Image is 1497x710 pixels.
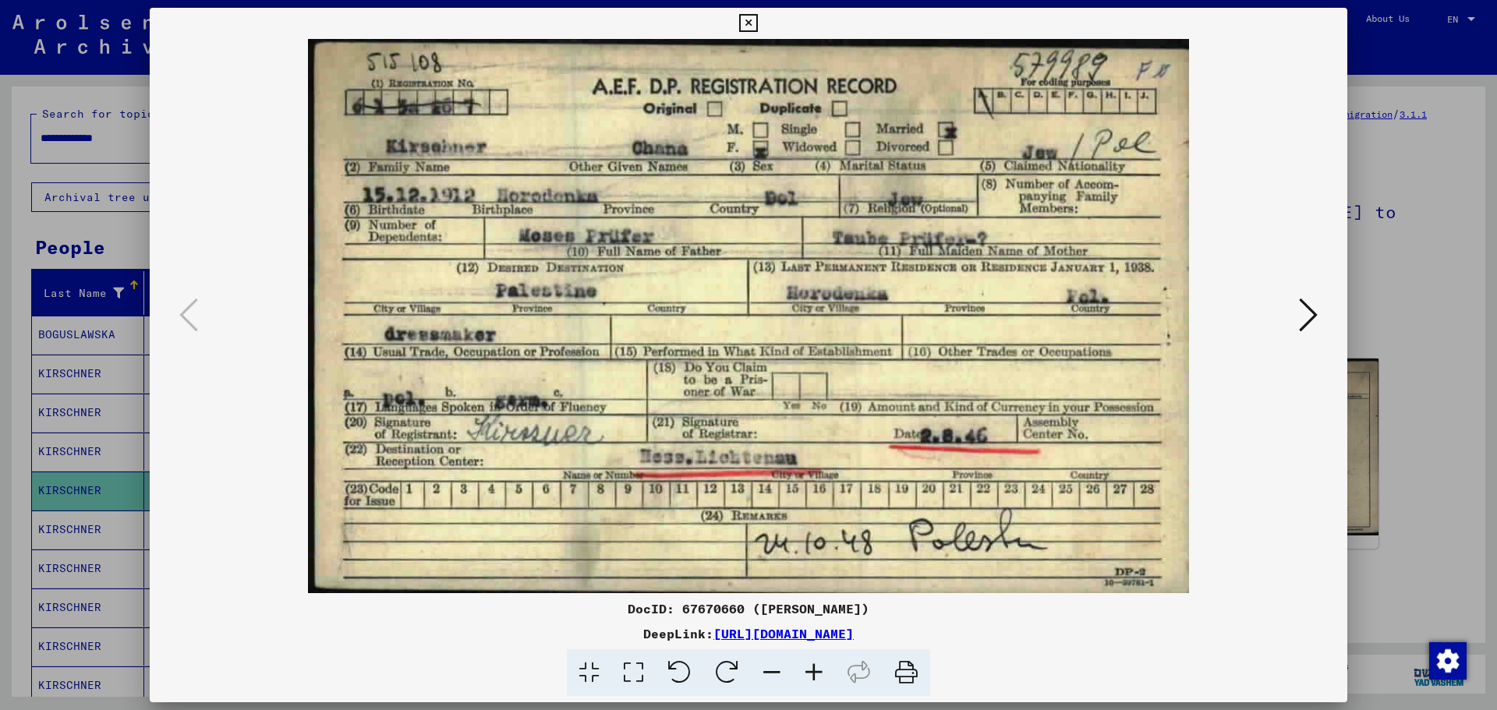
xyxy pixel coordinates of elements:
[1429,642,1467,680] img: Change consent
[203,39,1294,593] img: 001.jpg
[1428,641,1466,679] div: Change consent
[150,624,1347,643] div: DeepLink:
[713,626,854,641] a: [URL][DOMAIN_NAME]
[150,599,1347,618] div: DocID: 67670660 ([PERSON_NAME])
